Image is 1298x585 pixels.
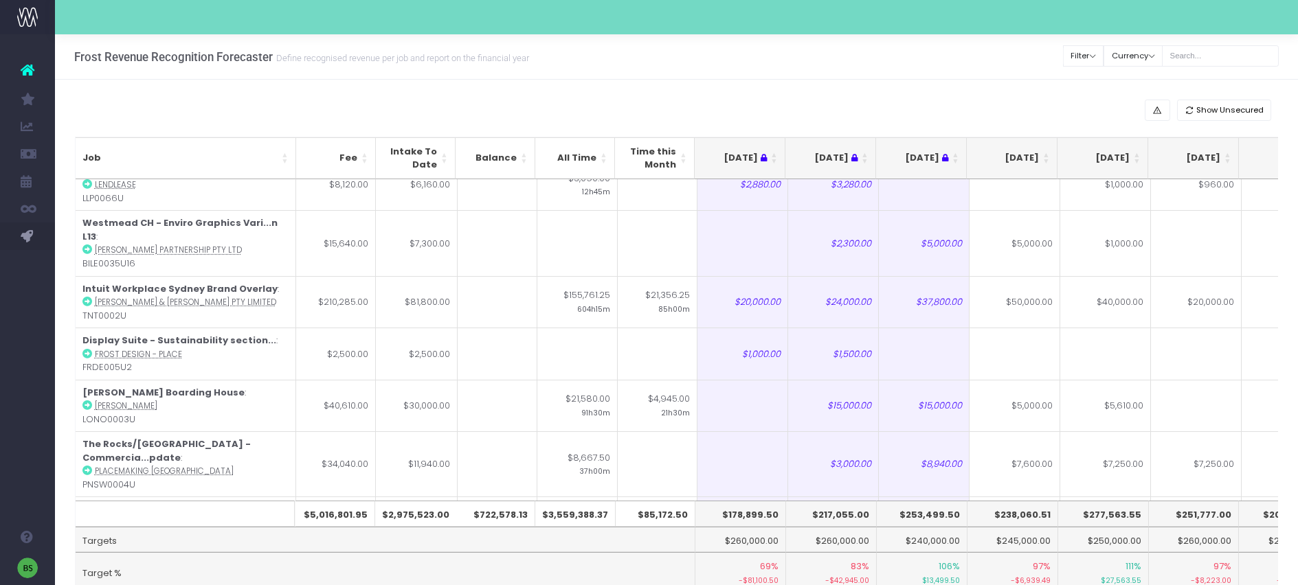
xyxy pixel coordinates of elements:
abbr: Frost Design - Place [95,349,182,360]
td: $20,000.00 [1151,276,1242,328]
button: Currency [1104,45,1163,67]
td: $7,300.00 [376,210,458,275]
th: $253,499.50 [877,501,967,527]
th: Balance: activate to sort column ascending [456,137,535,179]
th: $85,172.50 [616,501,695,527]
th: Sep 25: activate to sort column ascending [1058,137,1148,179]
td: $260,000.00 [1149,527,1240,553]
span: 69% [760,560,779,573]
td: $155,761.25 [537,276,618,328]
td: $4,945.00 [618,380,697,432]
abbr: Turner & Townsend Pty Limited [95,297,276,308]
th: $3,559,388.37 [535,501,616,527]
td: $6,850.00 [1060,496,1151,562]
td: $5,610.00 [1060,380,1151,432]
span: 111% [1126,560,1141,573]
td: $30,000.00 [376,380,458,432]
td: : LONO0003U [76,380,296,432]
td: Targets [76,527,696,553]
small: 21h30m [661,406,690,418]
td: $34,040.00 [296,431,376,496]
th: Aug 25: activate to sort column ascending [967,137,1058,179]
th: $5,016,801.95 [295,501,375,527]
td: $1,000.00 [1060,210,1151,275]
th: $277,563.55 [1058,501,1149,527]
span: Show Unsecured [1196,104,1264,116]
small: Define recognised revenue per job and report on the financial year [273,50,529,64]
td: $5,000.00 [970,210,1060,275]
abbr: Billard Leece Partnership Pty Ltd [95,244,242,255]
td: $2,880.00 [697,159,788,211]
input: Search... [1162,45,1279,67]
td: $5,000.00 [970,380,1060,432]
td: $7,230.00 [879,496,970,562]
button: Show Unsecured [1177,100,1272,121]
small: 604h15m [577,302,610,314]
td: : PNSW0004U [76,431,296,496]
td: $960.00 [1151,159,1242,211]
td: $3,280.00 [788,159,879,211]
th: $217,055.00 [786,501,877,527]
td: $6,820.00 [970,496,1060,562]
th: $2,975,523.00 [375,501,457,527]
td: $6,160.00 [376,159,458,211]
td: $3,000.00 [788,431,879,496]
td: $81,800.00 [376,276,458,328]
td: $2,500.00 [296,328,376,380]
td: : PNSW0005U [76,496,296,562]
h3: Frost Revenue Recognition Forecaster [74,50,529,64]
td: $1,000.00 [697,328,788,380]
td: $8,940.00 [879,431,970,496]
th: $251,777.00 [1149,501,1240,527]
td: $7,250.00 [1060,431,1151,496]
td: $21,580.00 [537,380,618,432]
td: $15,640.00 [296,210,376,275]
td: $210,285.00 [296,276,376,328]
td: $50,000.00 [970,276,1060,328]
td: $20,000.00 [697,276,788,328]
td: : LLP0066U [76,159,296,211]
td: $7,600.00 [970,431,1060,496]
td: $15,000.00 [788,380,879,432]
span: 97% [1033,560,1051,573]
td: $40,000.00 [1060,276,1151,328]
small: 91h30m [581,406,610,418]
td: $7,250.00 [1151,431,1242,496]
td: : FRDE005U2 [76,328,296,380]
td: $30,750.00 [296,496,376,562]
strong: Intuit Workplace Sydney Brand Overlay [82,282,278,295]
td: $260,000.00 [786,527,877,553]
td: $2,300.00 [788,210,879,275]
strong: Westmead CH - Enviro Graphics Vari...n L13 [82,216,278,243]
td: $3,000.00 [788,496,879,562]
th: Jun 25 : activate to sort column ascending [785,137,876,179]
td: $37,800.00 [879,276,970,328]
td: $40,610.00 [296,380,376,432]
th: $722,578.13 [456,501,536,527]
span: 106% [939,560,960,573]
td: $8,667.50 [537,431,618,496]
strong: [PERSON_NAME] Boarding House [82,386,245,399]
td: $250,000.00 [1058,527,1149,553]
small: 12h45m [582,185,610,197]
span: 97% [1213,560,1231,573]
td: $21,356.25 [618,276,697,328]
th: $238,060.51 [967,501,1058,527]
td: $240,000.00 [877,527,967,553]
th: Time this Month: activate to sort column ascending [615,137,695,179]
td: $10,230.00 [376,496,458,562]
img: images/default_profile_image.png [17,558,38,578]
abbr: Lendlease [95,179,136,190]
abbr: Loreto Normanhurst [95,400,157,411]
td: $5,000.00 [879,210,970,275]
button: Filter [1063,45,1104,67]
td: $245,000.00 [967,527,1058,553]
td: : BILE0035U16 [76,210,296,275]
td: : TNT0002U [76,276,296,328]
th: May 25 : activate to sort column ascending [695,137,785,179]
th: Intake To Date: activate to sort column ascending [376,137,456,179]
td: $260,000.00 [695,527,786,553]
abbr: Placemaking NSW [95,466,234,477]
th: $178,899.50 [695,501,786,527]
td: $2,500.00 [376,328,458,380]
